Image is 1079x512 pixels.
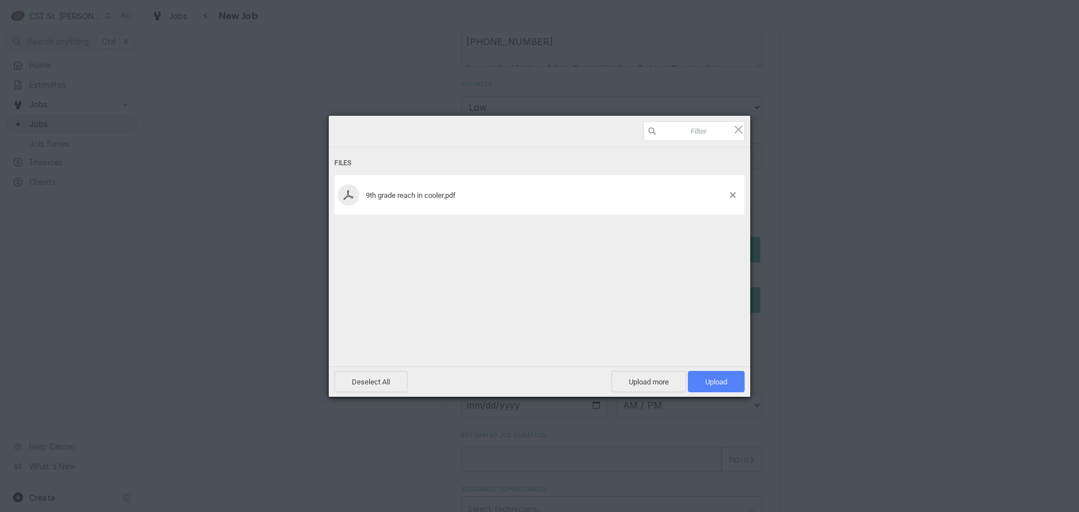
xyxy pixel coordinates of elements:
span: Upload [705,378,727,386]
span: Deselect All [334,371,407,392]
div: 9th grade reach in cooler.pdf [362,191,730,200]
span: Click here or hit ESC to close picker [732,123,745,135]
span: Upload more [611,371,686,392]
span: Upload [688,371,745,392]
div: Files [334,153,745,174]
span: 9th grade reach in cooler.pdf [366,191,456,200]
input: Filter [643,121,745,141]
